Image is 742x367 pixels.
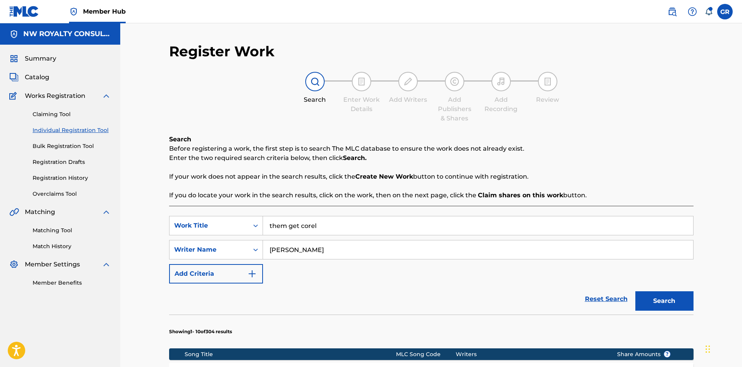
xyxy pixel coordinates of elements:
a: Registration Drafts [33,158,111,166]
span: Catalog [25,73,49,82]
img: MLC Logo [9,6,39,17]
strong: Create New Work [355,173,413,180]
span: Member Settings [25,260,80,269]
div: Search [296,95,334,104]
img: Top Rightsholder [69,7,78,16]
iframe: Chat Widget [703,330,742,367]
div: User Menu [717,4,733,19]
a: Reset Search [581,290,631,308]
img: Catalog [9,73,19,82]
div: Add Publishers & Shares [435,95,474,123]
img: expand [102,260,111,269]
p: Enter the two required search criteria below, then click [169,153,694,163]
span: Share Amounts [617,350,671,358]
a: Matching Tool [33,226,111,235]
span: Member Hub [83,7,126,16]
div: MLC Song Code [396,350,456,358]
img: expand [102,207,111,217]
a: Match History [33,242,111,250]
a: Bulk Registration Tool [33,142,111,150]
h2: Register Work [169,43,275,60]
h5: NW ROYALTY CONSULTING, LLC. [23,30,111,38]
div: Review [528,95,567,104]
img: step indicator icon for Add Publishers & Shares [450,77,459,86]
img: step indicator icon for Review [543,77,552,86]
div: Enter Work Details [342,95,381,114]
img: step indicator icon for Add Writers [403,77,413,86]
img: search [668,7,677,16]
p: Before registering a work, the first step is to search The MLC database to ensure the work does n... [169,144,694,153]
strong: Search. [343,154,367,162]
p: Showing 1 - 10 of 304 results [169,328,232,335]
form: Search Form [169,216,694,315]
a: Registration History [33,174,111,182]
div: Add Writers [389,95,427,104]
img: step indicator icon for Search [310,77,320,86]
a: Overclaims Tool [33,190,111,198]
iframe: Resource Center [720,244,742,306]
span: ? [664,351,670,357]
img: expand [102,91,111,101]
a: SummarySummary [9,54,56,63]
div: Add Recording [482,95,521,114]
a: CatalogCatalog [9,73,49,82]
img: help [688,7,697,16]
div: Song Title [185,350,396,358]
div: Work Title [174,221,244,230]
b: Search [169,136,191,143]
a: Public Search [664,4,680,19]
img: Matching [9,207,19,217]
div: Notifications [705,8,713,16]
a: Individual Registration Tool [33,126,111,134]
span: Works Registration [25,91,85,101]
div: Drag [706,337,710,361]
strong: Claim shares on this work [478,191,563,199]
div: Writer Name [174,245,244,254]
img: step indicator icon for Add Recording [496,77,506,86]
img: 9d2ae6d4665cec9f34b9.svg [247,269,257,278]
span: Matching [25,207,55,217]
img: step indicator icon for Enter Work Details [357,77,366,86]
p: If your work does not appear in the search results, click the button to continue with registration. [169,172,694,181]
a: Claiming Tool [33,110,111,118]
div: Help [685,4,700,19]
img: Summary [9,54,19,63]
p: If you do locate your work in the search results, click on the work, then on the next page, click... [169,191,694,200]
img: Member Settings [9,260,19,269]
img: Accounts [9,30,19,39]
button: Add Criteria [169,264,263,284]
img: Works Registration [9,91,19,101]
div: Writers [456,350,605,358]
button: Search [635,291,694,311]
span: Summary [25,54,56,63]
a: Member Benefits [33,279,111,287]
